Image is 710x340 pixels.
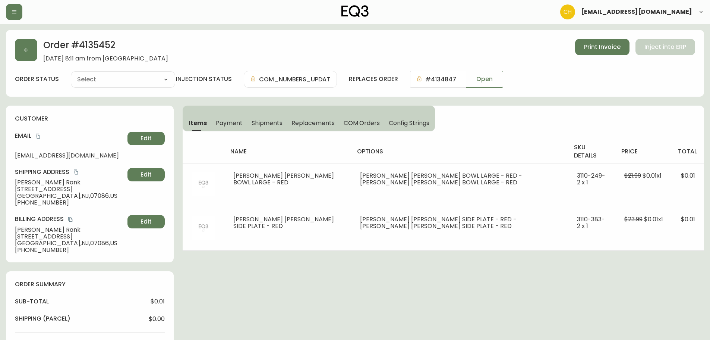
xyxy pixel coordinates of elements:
li: [PERSON_NAME] [PERSON_NAME] SIDE PLATE - RED - [PERSON_NAME] [PERSON_NAME] SIDE PLATE - RED [360,216,559,230]
span: $0.00 [149,316,165,322]
img: logo [341,5,369,17]
span: [STREET_ADDRESS] [15,233,124,240]
button: Edit [127,215,165,228]
span: 3110-249-2 x 1 [577,171,605,187]
span: $21.99 [624,171,641,180]
span: [DATE] 8:11 am from [GEOGRAPHIC_DATA] [43,55,168,62]
h4: Billing Address [15,215,124,223]
li: [PERSON_NAME] [PERSON_NAME] BOWL LARGE - RED - [PERSON_NAME] [PERSON_NAME] BOWL LARGE - RED [360,172,559,186]
span: Items [189,119,207,127]
button: copy [67,216,74,223]
button: Open [466,71,503,88]
button: copy [34,132,42,140]
span: $0.01 x 1 [644,215,663,224]
span: [GEOGRAPHIC_DATA] , NJ , 07086 , US [15,193,124,199]
h4: Shipping Address [15,168,124,176]
span: [PERSON_NAME] [PERSON_NAME] BOWL LARGE - RED [233,171,334,187]
span: Edit [141,218,152,226]
span: [STREET_ADDRESS] [15,186,124,193]
span: Payment [216,119,243,127]
span: [EMAIL_ADDRESS][DOMAIN_NAME] [581,9,692,15]
button: copy [72,168,80,176]
img: 6288462cea190ebb98a2c2f3c744dd7e [560,4,575,19]
button: Edit [127,132,165,145]
span: $0.01 [681,171,695,180]
h2: Order # 4135452 [43,39,168,55]
h4: customer [15,115,165,123]
button: Print Invoice [575,39,629,55]
button: Edit [127,168,165,181]
span: [PERSON_NAME] [PERSON_NAME] SIDE PLATE - RED [233,215,334,230]
h4: Email [15,132,124,140]
span: Edit [141,134,152,143]
span: 3110-383-2 x 1 [577,215,605,230]
span: Print Invoice [584,43,621,51]
h4: injection status [176,75,232,83]
h4: Shipping ( Parcel ) [15,315,70,323]
span: [GEOGRAPHIC_DATA] , NJ , 07086 , US [15,240,124,247]
span: [EMAIL_ADDRESS][DOMAIN_NAME] [15,152,124,159]
span: Config Strings [389,119,429,127]
h4: total [678,147,698,156]
span: Open [476,75,493,83]
span: Shipments [252,119,283,127]
img: 404Image.svg [192,172,215,196]
h4: options [357,147,562,156]
h4: order summary [15,280,165,288]
span: [PERSON_NAME] Rank [15,179,124,186]
h4: sub-total [15,297,49,306]
span: $0.01 [151,298,165,305]
label: order status [15,75,59,83]
span: [PHONE_NUMBER] [15,247,124,253]
h4: sku details [574,143,609,160]
span: [PERSON_NAME] Rank [15,227,124,233]
span: Replacements [291,119,334,127]
span: [PHONE_NUMBER] [15,199,124,206]
span: COM Orders [344,119,380,127]
img: 404Image.svg [192,216,215,240]
h4: price [621,147,666,156]
span: $0.01 x 1 [643,171,662,180]
span: $23.99 [624,215,643,224]
h4: replaces order [349,75,398,83]
span: Edit [141,171,152,179]
h4: name [230,147,345,156]
span: $0.01 [681,215,695,224]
